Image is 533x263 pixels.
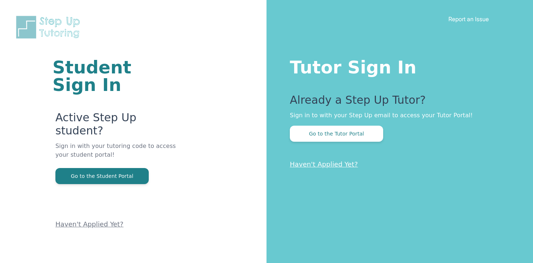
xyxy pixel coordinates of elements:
a: Report an Issue [448,15,489,23]
button: Go to the Student Portal [55,168,149,184]
p: Sign in to with your Step Up email to access your Tutor Portal! [290,111,504,120]
h1: Student Sign In [52,58,179,94]
p: Sign in with your tutoring code to access your student portal! [55,142,179,168]
p: Active Step Up student? [55,111,179,142]
a: Haven't Applied Yet? [55,220,124,228]
img: Step Up Tutoring horizontal logo [15,15,85,40]
a: Go to the Tutor Portal [290,130,383,137]
h1: Tutor Sign In [290,56,504,76]
button: Go to the Tutor Portal [290,126,383,142]
a: Go to the Student Portal [55,172,149,179]
p: Already a Step Up Tutor? [290,94,504,111]
a: Haven't Applied Yet? [290,160,358,168]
